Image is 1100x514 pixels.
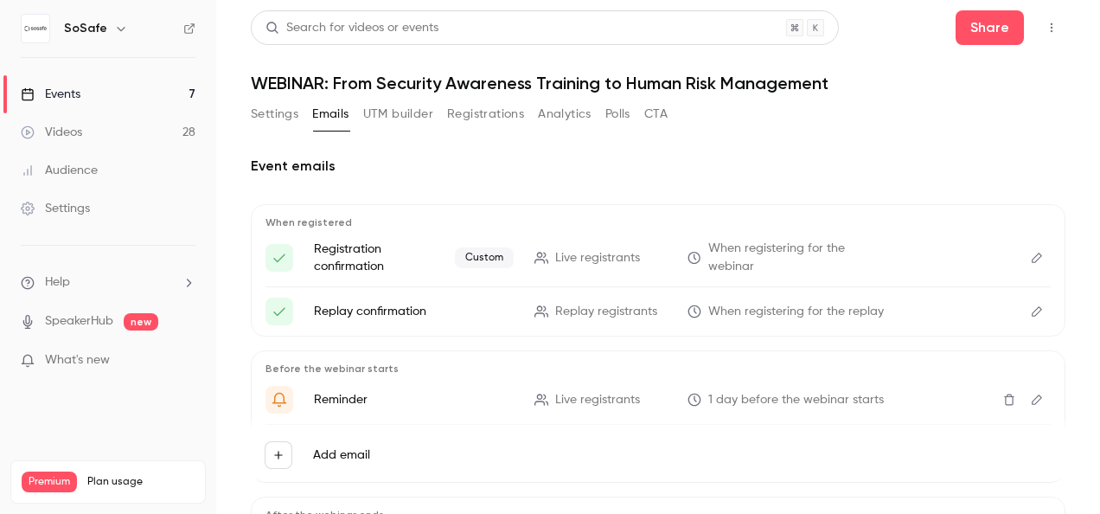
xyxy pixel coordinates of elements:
h6: SoSafe [64,20,107,37]
div: Events [21,86,80,103]
span: Premium [22,472,77,492]
p: Before the webinar starts [265,362,1051,376]
span: Live registrants [555,391,640,409]
span: Custom [455,247,514,268]
span: Plan usage [87,475,195,489]
span: Live registrants [555,249,640,267]
div: Videos [21,124,82,141]
button: UTM builder [363,100,433,128]
div: Search for videos or events [265,19,438,37]
li: Tomorrow is the Day! {{ event_name }} [265,386,1051,414]
button: Delete [995,386,1023,414]
p: When registered [265,215,1051,229]
li: You're Registered! {{ event_name }} [265,240,1051,276]
span: Help [45,273,70,292]
span: 1 day before the webinar starts [708,391,884,409]
span: Replay registrants [555,303,657,321]
button: Edit [1023,386,1051,414]
p: Registration confirmation [314,241,514,275]
button: Edit [1023,244,1051,272]
span: When registering for the replay [708,303,884,321]
button: Polls [605,100,630,128]
button: Registrations [447,100,524,128]
iframe: Noticeable Trigger [175,353,195,369]
div: Settings [21,200,90,217]
div: Audience [21,162,98,179]
p: Replay confirmation [314,303,514,320]
button: CTA [644,100,668,128]
h1: WEBINAR: From Security Awareness Training to Human Risk Management [251,73,1065,93]
button: Share [956,10,1024,45]
h2: Event emails [251,156,1065,177]
li: Here's your access link to see the replay of {{ event_name }}! [265,298,1051,325]
button: Edit [1023,298,1051,325]
span: new [124,313,158,331]
button: Settings [251,100,298,128]
li: help-dropdown-opener [21,273,195,292]
button: Emails [312,100,349,128]
img: SoSafe [22,15,49,42]
span: When registering for the webinar [708,240,887,276]
p: Reminder [314,391,514,408]
button: Analytics [538,100,592,128]
label: Add email [313,447,370,464]
a: SpeakerHub [45,312,113,331]
span: What's new [45,351,110,369]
